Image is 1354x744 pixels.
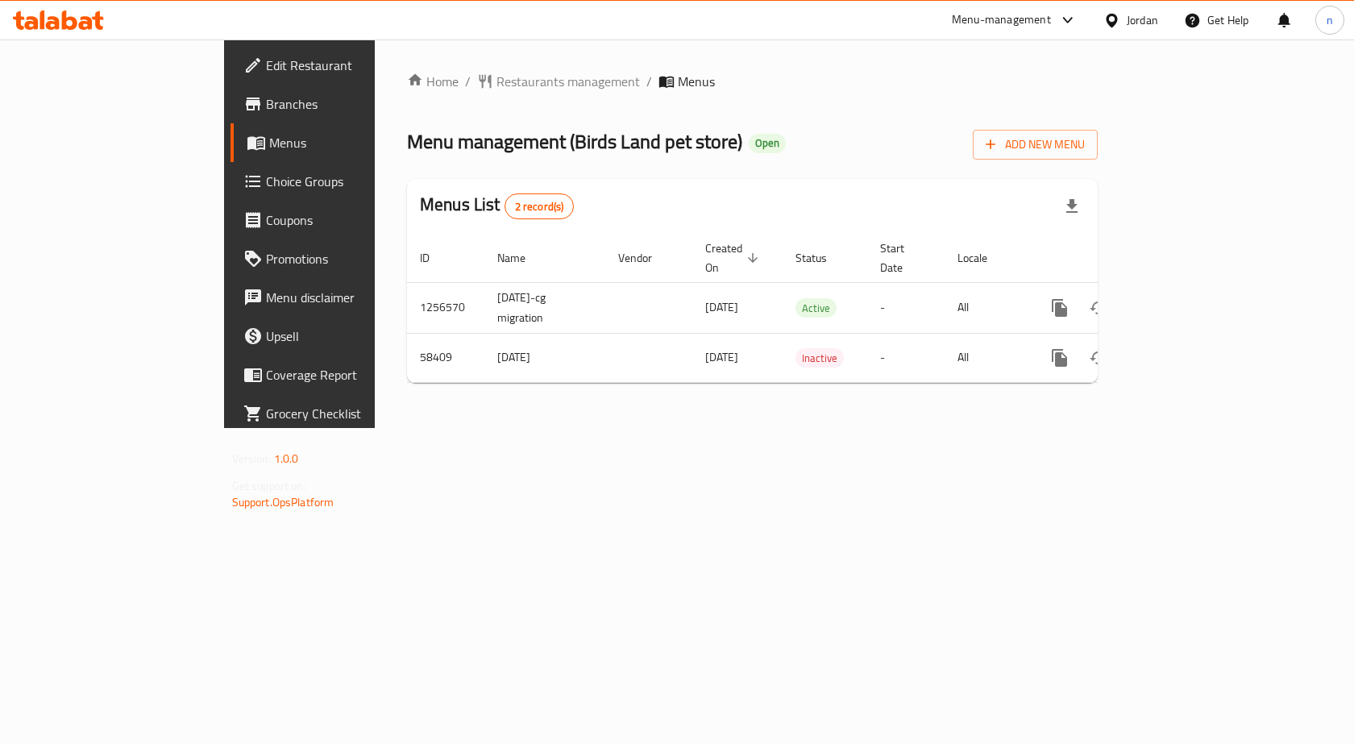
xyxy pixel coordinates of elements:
[705,347,738,368] span: [DATE]
[484,282,605,333] td: [DATE]-cg migration
[407,123,742,160] span: Menu management ( Birds Land pet store )
[795,349,844,368] span: Inactive
[505,199,574,214] span: 2 record(s)
[1079,339,1118,377] button: Change Status
[420,248,451,268] span: ID
[231,355,451,394] a: Coverage Report
[867,282,945,333] td: -
[266,404,438,423] span: Grocery Checklist
[266,249,438,268] span: Promotions
[231,394,451,433] a: Grocery Checklist
[749,136,786,150] span: Open
[231,162,451,201] a: Choice Groups
[795,298,837,318] div: Active
[231,278,451,317] a: Menu disclaimer
[484,333,605,382] td: [DATE]
[231,317,451,355] a: Upsell
[945,282,1028,333] td: All
[867,333,945,382] td: -
[705,239,763,277] span: Created On
[957,248,1008,268] span: Locale
[1040,339,1079,377] button: more
[274,448,299,469] span: 1.0.0
[945,333,1028,382] td: All
[269,133,438,152] span: Menus
[231,123,451,162] a: Menus
[1053,187,1091,226] div: Export file
[266,56,438,75] span: Edit Restaurant
[231,85,451,123] a: Branches
[705,297,738,318] span: [DATE]
[266,172,438,191] span: Choice Groups
[496,72,640,91] span: Restaurants management
[1327,11,1333,29] span: n
[465,72,471,91] li: /
[880,239,925,277] span: Start Date
[232,492,334,513] a: Support.OpsPlatform
[266,365,438,384] span: Coverage Report
[618,248,673,268] span: Vendor
[795,299,837,318] span: Active
[232,448,272,469] span: Version:
[266,94,438,114] span: Branches
[646,72,652,91] li: /
[232,476,306,497] span: Get support on:
[266,326,438,346] span: Upsell
[266,210,438,230] span: Coupons
[477,72,640,91] a: Restaurants management
[795,348,844,368] div: Inactive
[1028,234,1208,283] th: Actions
[420,193,574,219] h2: Menus List
[795,248,848,268] span: Status
[952,10,1051,30] div: Menu-management
[1040,289,1079,327] button: more
[749,134,786,153] div: Open
[505,193,575,219] div: Total records count
[407,72,1098,91] nav: breadcrumb
[231,239,451,278] a: Promotions
[1079,289,1118,327] button: Change Status
[678,72,715,91] span: Menus
[973,130,1098,160] button: Add New Menu
[986,135,1085,155] span: Add New Menu
[266,288,438,307] span: Menu disclaimer
[497,248,546,268] span: Name
[231,46,451,85] a: Edit Restaurant
[1127,11,1158,29] div: Jordan
[231,201,451,239] a: Coupons
[407,234,1208,383] table: enhanced table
